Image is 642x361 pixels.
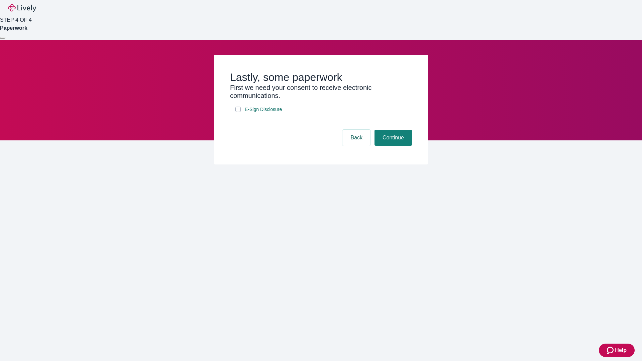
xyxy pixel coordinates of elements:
svg: Zendesk support icon [607,346,615,354]
h3: First we need your consent to receive electronic communications. [230,84,412,100]
button: Back [342,130,370,146]
span: E-Sign Disclosure [245,106,282,113]
img: Lively [8,4,36,12]
button: Continue [374,130,412,146]
a: e-sign disclosure document [243,105,283,114]
button: Zendesk support iconHelp [599,344,635,357]
h2: Lastly, some paperwork [230,71,412,84]
span: Help [615,346,627,354]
